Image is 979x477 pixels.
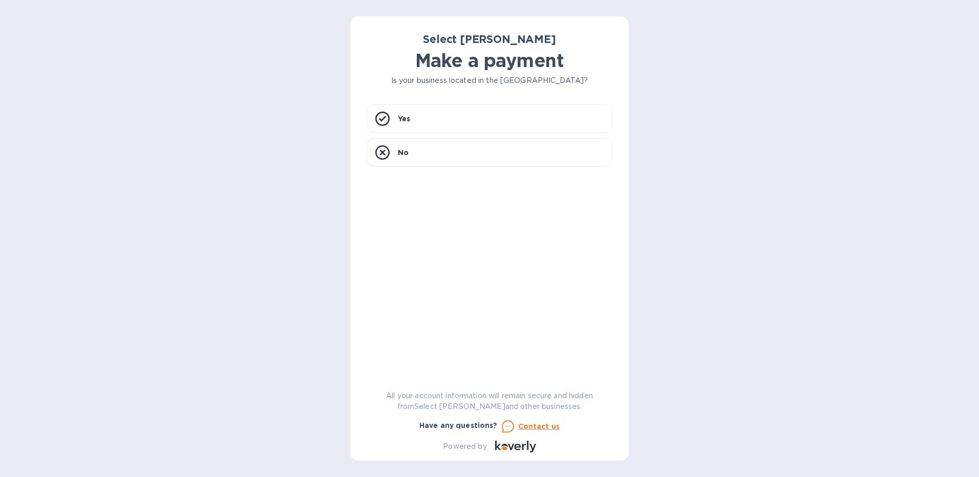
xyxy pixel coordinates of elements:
[398,147,409,158] p: No
[419,421,498,429] b: Have any questions?
[423,33,556,46] b: Select [PERSON_NAME]
[367,75,612,86] p: Is your business located in the [GEOGRAPHIC_DATA]?
[367,50,612,71] h1: Make a payment
[443,441,486,452] p: Powered by
[518,422,560,430] u: Contact us
[398,114,410,124] p: Yes
[367,391,612,412] p: All your account information will remain secure and hidden from Select [PERSON_NAME] and other bu...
